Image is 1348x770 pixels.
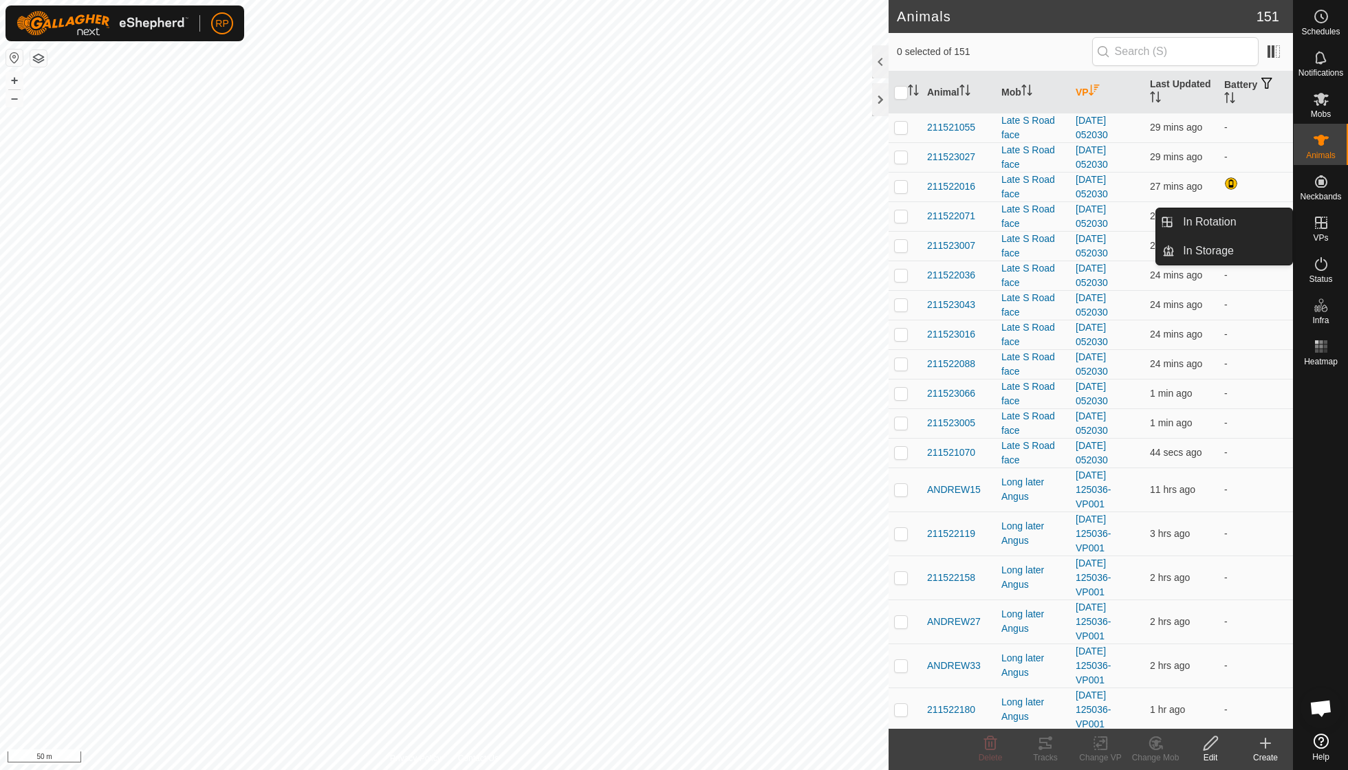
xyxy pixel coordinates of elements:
a: [DATE] 052030 [1076,351,1108,377]
th: Mob [996,71,1070,113]
td: - [1219,290,1293,320]
button: Reset Map [6,49,23,66]
span: Neckbands [1300,192,1341,201]
span: 17 Sep 2025 at 3:36 AM [1150,660,1190,671]
span: 17 Sep 2025 at 5:38 AM [1150,447,1202,458]
a: Privacy Policy [390,752,442,764]
a: [DATE] 052030 [1076,263,1108,288]
a: [DATE] 052030 [1076,381,1108,406]
span: 17 Sep 2025 at 3:07 AM [1150,616,1190,627]
span: ANDREW33 [927,659,981,673]
a: In Storage [1175,237,1292,265]
a: [DATE] 052030 [1076,410,1108,436]
div: Late S Road face [1001,439,1065,467]
span: 211522158 [927,571,975,585]
a: [DATE] 052030 [1076,292,1108,318]
span: Help [1312,753,1329,761]
a: Help [1294,728,1348,767]
td: - [1219,467,1293,511]
td: - [1219,599,1293,643]
li: In Storage [1156,237,1292,265]
p-sorticon: Activate to sort [908,87,919,98]
div: Long later Angus [1001,475,1065,504]
span: In Rotation [1183,214,1236,230]
td: - [1219,113,1293,142]
td: - [1219,142,1293,172]
button: + [6,72,23,89]
span: 211523005 [927,416,975,430]
td: - [1219,438,1293,467]
span: 0 selected of 151 [897,45,1092,59]
p-sorticon: Activate to sort [959,87,970,98]
div: Late S Road face [1001,320,1065,349]
td: - [1219,511,1293,555]
p-sorticon: Activate to sort [1224,94,1235,105]
span: ANDREW27 [927,615,981,629]
span: Animals [1306,151,1336,159]
span: ANDREW15 [927,483,981,497]
button: Map Layers [30,50,47,67]
span: 17 Sep 2025 at 5:09 AM [1150,151,1202,162]
td: - [1219,201,1293,231]
span: 17 Sep 2025 at 2:39 AM [1150,572,1190,583]
a: [DATE] 125036-VP001 [1076,470,1111,509]
span: 211523016 [927,327,975,342]
a: [DATE] 052030 [1076,174,1108,199]
p-sorticon: Activate to sort [1089,87,1100,98]
input: Search (S) [1092,37,1259,66]
a: [DATE] 125036-VP001 [1076,558,1111,597]
span: Heatmap [1304,357,1338,366]
div: Late S Road face [1001,202,1065,231]
img: Gallagher Logo [17,11,188,36]
span: 16 Sep 2025 at 6:00 PM [1150,484,1195,495]
span: Mobs [1311,110,1331,118]
span: 17 Sep 2025 at 5:37 AM [1150,388,1192,399]
div: Late S Road face [1001,113,1065,142]
td: - [1219,643,1293,687]
th: Battery [1219,71,1293,113]
div: Late S Road face [1001,173,1065,201]
div: Edit [1183,751,1238,764]
span: Notifications [1298,69,1343,77]
td: - [1219,349,1293,379]
div: Open chat [1301,687,1342,729]
span: Status [1309,275,1332,283]
a: [DATE] 125036-VP001 [1076,646,1111,685]
a: In Rotation [1175,208,1292,236]
span: Infra [1312,316,1329,324]
span: 211522180 [927,703,975,717]
div: Long later Angus [1001,519,1065,548]
div: Late S Road face [1001,350,1065,379]
td: - [1219,379,1293,408]
div: Late S Road face [1001,143,1065,172]
div: Change VP [1073,751,1128,764]
th: VP [1070,71,1144,113]
div: Long later Angus [1001,607,1065,636]
span: 211522088 [927,357,975,371]
span: VPs [1313,234,1328,242]
a: Contact Us [458,752,499,764]
span: 211522016 [927,179,975,194]
span: 17 Sep 2025 at 2:34 AM [1150,528,1190,539]
span: 17 Sep 2025 at 5:09 AM [1150,122,1202,133]
a: [DATE] 052030 [1076,203,1108,229]
span: 211522036 [927,268,975,283]
span: 211523043 [927,298,975,312]
a: [DATE] 052030 [1076,440,1108,465]
span: 17 Sep 2025 at 5:11 AM [1150,181,1202,192]
div: Tracks [1018,751,1073,764]
div: Late S Road face [1001,261,1065,290]
span: 17 Sep 2025 at 4:35 AM [1150,704,1185,715]
span: 17 Sep 2025 at 5:14 AM [1150,329,1202,340]
a: [DATE] 052030 [1076,233,1108,258]
a: [DATE] 125036-VP001 [1076,602,1111,641]
td: - [1219,687,1293,731]
span: Delete [979,753,1003,762]
h2: Animals [897,8,1257,25]
div: Long later Angus [1001,695,1065,724]
span: 211522119 [927,527,975,541]
span: 17 Sep 2025 at 5:14 AM [1150,299,1202,310]
span: 211523007 [927,239,975,253]
span: 211521070 [927,445,975,460]
span: 17 Sep 2025 at 5:13 AM [1150,240,1202,251]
